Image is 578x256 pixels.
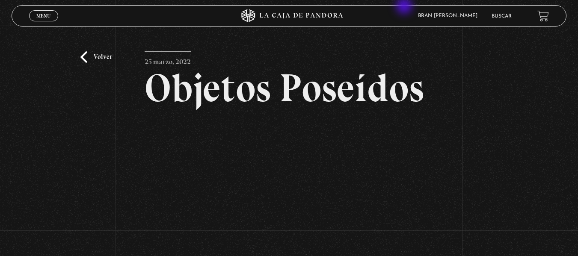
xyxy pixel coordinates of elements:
a: Buscar [492,14,512,19]
span: Bran [PERSON_NAME] [414,13,486,18]
span: Menu [36,13,50,18]
span: Cerrar [33,21,53,26]
a: Volver [80,51,112,63]
p: 25 marzo, 2022 [145,51,191,68]
h2: Objetos Poseídos [145,68,433,108]
a: View your shopping cart [537,10,549,21]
